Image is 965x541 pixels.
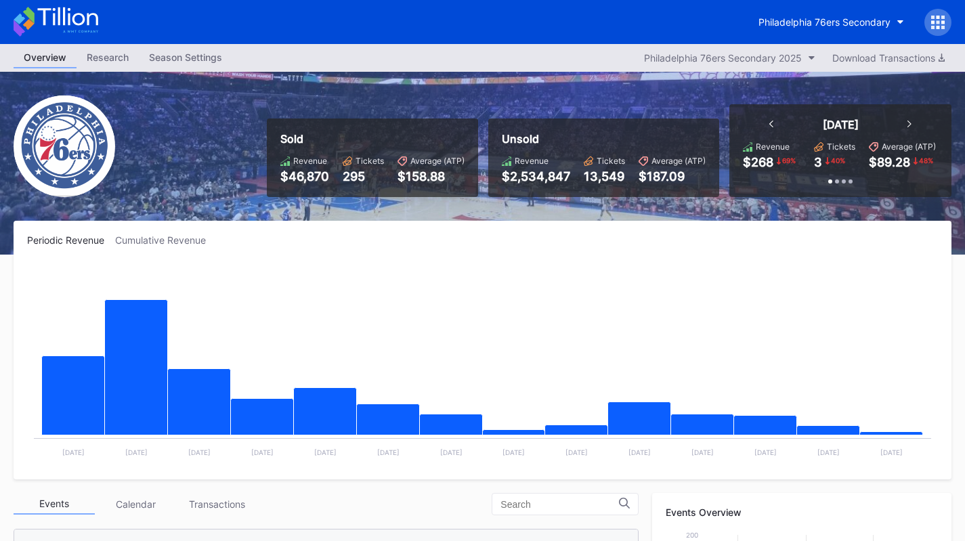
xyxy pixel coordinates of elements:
div: 69 % [781,155,797,166]
text: [DATE] [314,448,337,456]
text: [DATE] [502,448,525,456]
div: 13,549 [584,169,625,183]
div: 295 [343,169,384,183]
div: $268 [743,155,773,169]
div: Revenue [293,156,327,166]
div: Tickets [356,156,384,166]
text: [DATE] [125,448,148,456]
div: 40 % [830,155,846,166]
text: [DATE] [565,448,588,456]
div: Sold [280,132,465,146]
div: Transactions [176,494,257,515]
text: [DATE] [754,448,777,456]
div: [DATE] [823,118,859,131]
a: Overview [14,47,77,68]
text: [DATE] [691,448,714,456]
div: Unsold [502,132,706,146]
div: Download Transactions [832,52,945,64]
div: $187.09 [639,169,706,183]
div: 48 % [918,155,935,166]
div: Season Settings [139,47,232,67]
button: Philadelphia 76ers Secondary [748,9,914,35]
div: Philadelphia 76ers Secondary 2025 [644,52,802,64]
div: Tickets [827,142,855,152]
svg: Chart title [27,263,938,466]
text: [DATE] [628,448,651,456]
div: $46,870 [280,169,329,183]
button: Download Transactions [825,49,951,67]
div: Average (ATP) [651,156,706,166]
div: Events [14,494,95,515]
text: [DATE] [377,448,400,456]
text: 200 [686,531,698,539]
div: 3 [814,155,822,169]
div: Calendar [95,494,176,515]
div: Cumulative Revenue [115,234,217,246]
text: [DATE] [440,448,463,456]
div: Philadelphia 76ers Secondary [758,16,891,28]
text: [DATE] [880,448,903,456]
img: Philadelphia_76ers.png [14,95,115,197]
div: Revenue [756,142,790,152]
div: Tickets [597,156,625,166]
button: Philadelphia 76ers Secondary 2025 [637,49,822,67]
text: [DATE] [817,448,840,456]
div: Periodic Revenue [27,234,115,246]
text: [DATE] [251,448,274,456]
div: $89.28 [869,155,910,169]
div: Revenue [515,156,549,166]
div: Events Overview [666,506,938,518]
text: [DATE] [188,448,211,456]
a: Research [77,47,139,68]
div: $158.88 [398,169,465,183]
text: [DATE] [62,448,85,456]
input: Search [500,499,619,510]
div: Average (ATP) [410,156,465,166]
div: Research [77,47,139,67]
div: Average (ATP) [882,142,936,152]
a: Season Settings [139,47,232,68]
div: $2,534,847 [502,169,570,183]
